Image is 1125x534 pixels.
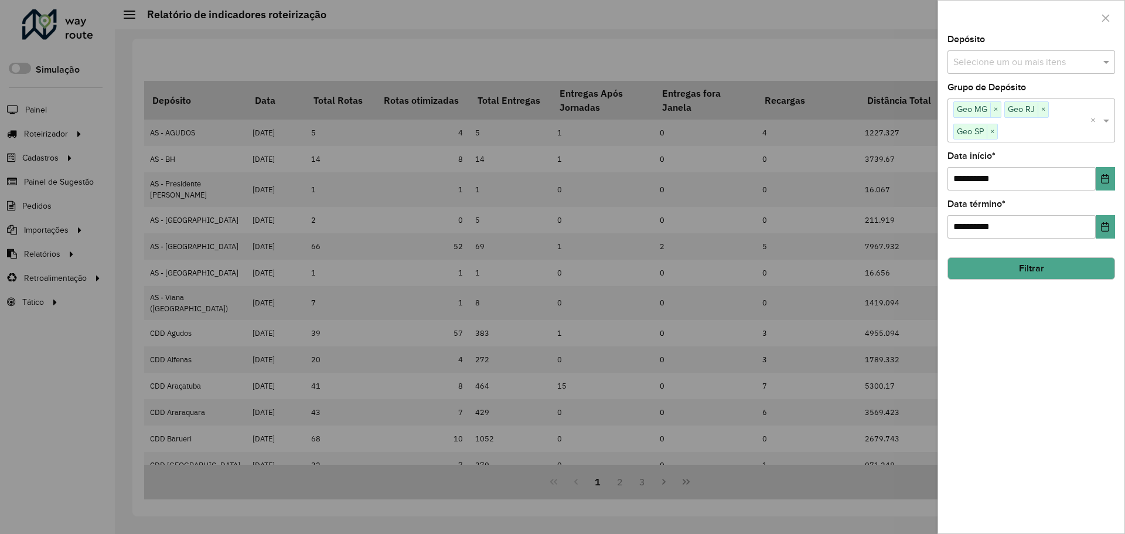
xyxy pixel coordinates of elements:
button: Choose Date [1096,215,1115,239]
label: Grupo de Depósito [947,80,1026,94]
button: Choose Date [1096,167,1115,191]
span: Geo RJ [1005,102,1038,116]
span: Clear all [1090,114,1100,128]
label: Data início [947,149,996,163]
span: Geo SP [954,124,987,138]
span: × [987,125,997,139]
span: Geo MG [954,102,990,116]
label: Data término [947,197,1005,211]
span: × [990,103,1001,117]
button: Filtrar [947,257,1115,280]
label: Depósito [947,32,985,46]
span: × [1038,103,1048,117]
